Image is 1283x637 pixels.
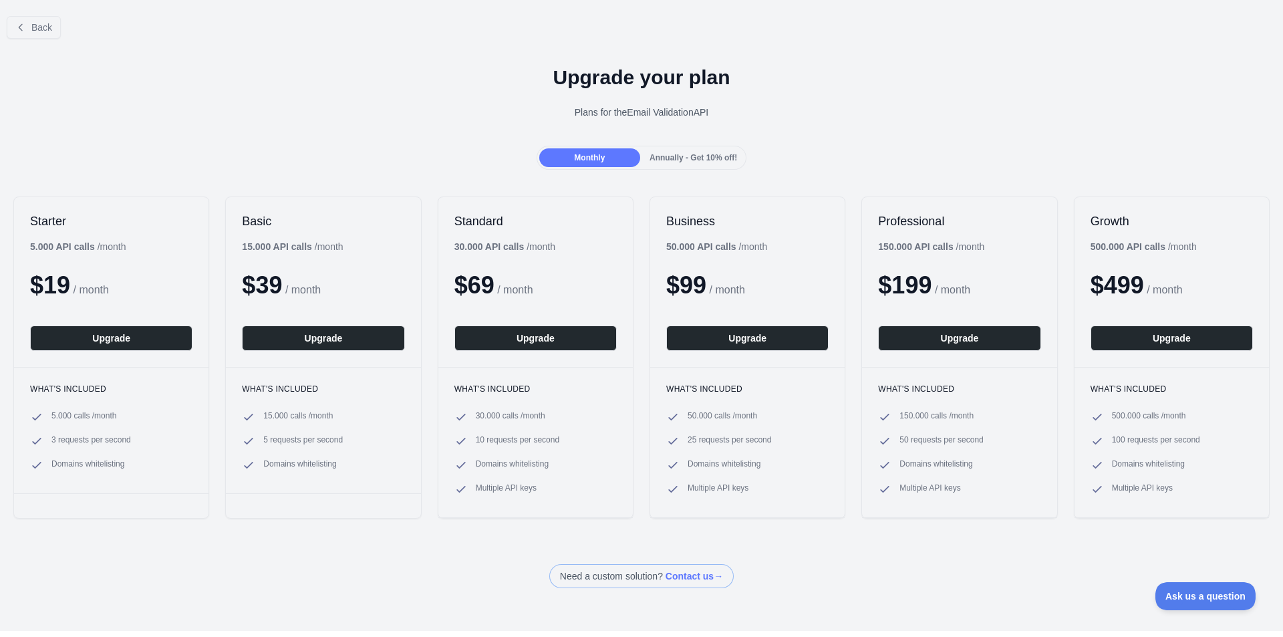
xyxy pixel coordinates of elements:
[454,240,555,253] div: / month
[878,271,932,299] span: $ 199
[878,240,984,253] div: / month
[666,240,767,253] div: / month
[666,213,829,229] h2: Business
[666,271,706,299] span: $ 99
[878,213,1040,229] h2: Professional
[454,241,525,252] b: 30.000 API calls
[1155,582,1256,610] iframe: Toggle Customer Support
[878,241,953,252] b: 150.000 API calls
[666,241,736,252] b: 50.000 API calls
[454,213,617,229] h2: Standard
